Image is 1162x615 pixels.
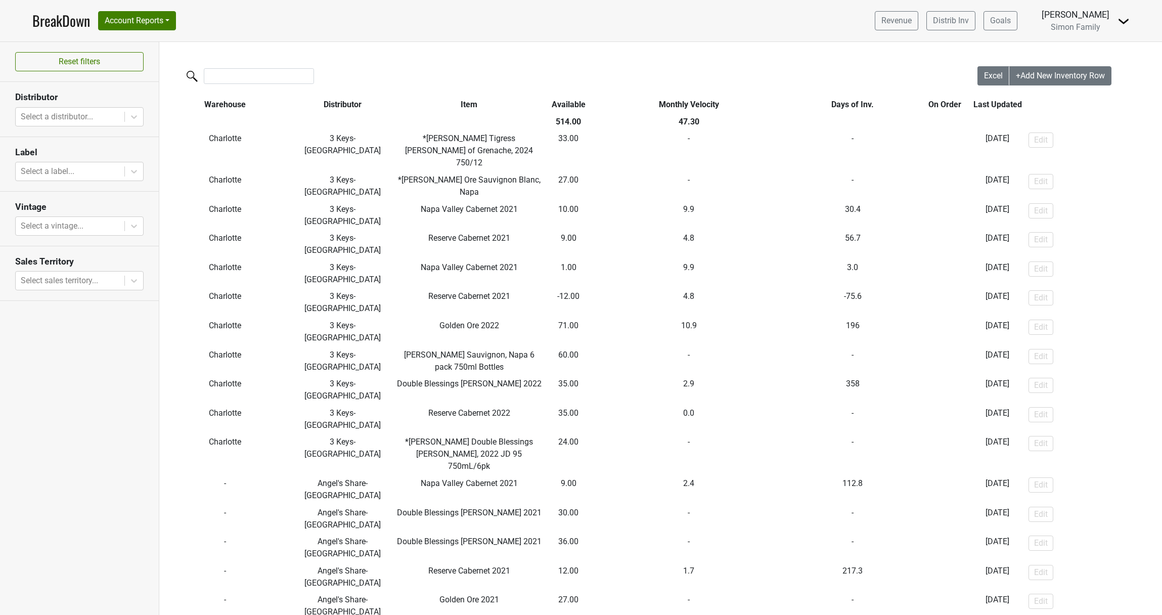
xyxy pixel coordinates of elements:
td: 2.4 [593,475,785,504]
td: [DATE] [969,317,1026,346]
td: 24.00 [544,434,593,475]
td: Charlotte [159,346,291,376]
td: 3 Keys-[GEOGRAPHIC_DATA] [291,317,394,346]
th: Days of Inv.: activate to sort column ascending [785,96,920,113]
th: Item: activate to sort column ascending [394,96,544,113]
button: Edit [1029,320,1053,335]
td: 2.9 [593,375,785,405]
th: Warehouse: activate to sort column ascending [159,96,291,113]
td: [DATE] [969,504,1026,534]
span: Double Blessings [PERSON_NAME] 2021 [397,508,542,517]
td: 9.00 [544,230,593,259]
td: 56.7 [785,230,920,259]
button: Edit [1029,349,1053,364]
td: Angel's Share-[GEOGRAPHIC_DATA] [291,533,394,562]
button: Edit [1029,174,1053,189]
td: 3 Keys-[GEOGRAPHIC_DATA] [291,201,394,230]
td: 3 Keys-[GEOGRAPHIC_DATA] [291,259,394,288]
td: -75.6 [785,288,920,318]
button: Edit [1029,436,1053,451]
td: 9.9 [593,259,785,288]
td: - [159,475,291,504]
button: Edit [1029,378,1053,393]
th: Monthly Velocity: activate to sort column ascending [593,96,785,113]
td: 3 Keys-[GEOGRAPHIC_DATA] [291,130,394,172]
td: 33.00 [544,130,593,172]
td: - [920,259,969,288]
td: - [920,317,969,346]
td: 217.3 [785,562,920,592]
td: 10.00 [544,201,593,230]
td: - [785,405,920,434]
td: - [920,562,969,592]
td: - [159,533,291,562]
button: Excel [977,66,1010,85]
a: Distrib Inv [926,11,975,30]
span: Double Blessings [PERSON_NAME] 2022 [397,379,542,388]
td: - [920,288,969,318]
td: [DATE] [969,259,1026,288]
td: [DATE] [969,562,1026,592]
td: - [593,533,785,562]
td: [DATE] [969,475,1026,504]
td: - [920,475,969,504]
td: 1.7 [593,562,785,592]
td: 112.8 [785,475,920,504]
td: 9.9 [593,201,785,230]
td: - [920,405,969,434]
div: [PERSON_NAME] [1042,8,1109,21]
span: Reserve Cabernet 2022 [428,408,510,418]
td: - [920,130,969,172]
button: Edit [1029,133,1053,148]
td: [DATE] [969,288,1026,318]
span: Napa Valley Cabernet 2021 [421,478,518,488]
td: 10.9 [593,317,785,346]
span: Napa Valley Cabernet 2021 [421,204,518,214]
span: Double Blessings [PERSON_NAME] 2021 [397,537,542,546]
td: 27.00 [544,171,593,201]
img: Dropdown Menu [1118,15,1130,27]
td: - [593,346,785,376]
td: [DATE] [969,434,1026,475]
td: [DATE] [969,201,1026,230]
td: - [593,504,785,534]
td: Charlotte [159,434,291,475]
td: - [920,434,969,475]
span: +Add New Inventory Row [1016,71,1105,80]
button: Edit [1029,290,1053,305]
td: 358 [785,375,920,405]
td: 12.00 [544,562,593,592]
td: 36.00 [544,533,593,562]
th: Available: activate to sort column ascending [544,96,593,113]
td: 3 Keys-[GEOGRAPHIC_DATA] [291,375,394,405]
span: Golden Ore 2022 [439,321,499,330]
span: Napa Valley Cabernet 2021 [421,262,518,272]
td: - [920,504,969,534]
td: - [785,346,920,376]
td: 30.00 [544,504,593,534]
td: Charlotte [159,230,291,259]
td: - [920,171,969,201]
h3: Distributor [15,92,144,103]
td: Charlotte [159,317,291,346]
td: [DATE] [969,230,1026,259]
td: - [785,504,920,534]
td: - [920,375,969,405]
a: BreakDown [32,10,90,31]
td: 9.00 [544,475,593,504]
td: [DATE] [969,130,1026,172]
td: 60.00 [544,346,593,376]
td: - [920,533,969,562]
button: Edit [1029,565,1053,580]
td: - [785,533,920,562]
td: 4.8 [593,230,785,259]
td: 1.00 [544,259,593,288]
td: - [593,171,785,201]
td: Charlotte [159,171,291,201]
td: Charlotte [159,375,291,405]
span: *[PERSON_NAME] Tigress [PERSON_NAME] of Grenache, 2024 750/12 [405,134,533,167]
td: 3 Keys-[GEOGRAPHIC_DATA] [291,346,394,376]
button: Account Reports [98,11,176,30]
td: 3 Keys-[GEOGRAPHIC_DATA] [291,171,394,201]
td: [DATE] [969,375,1026,405]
